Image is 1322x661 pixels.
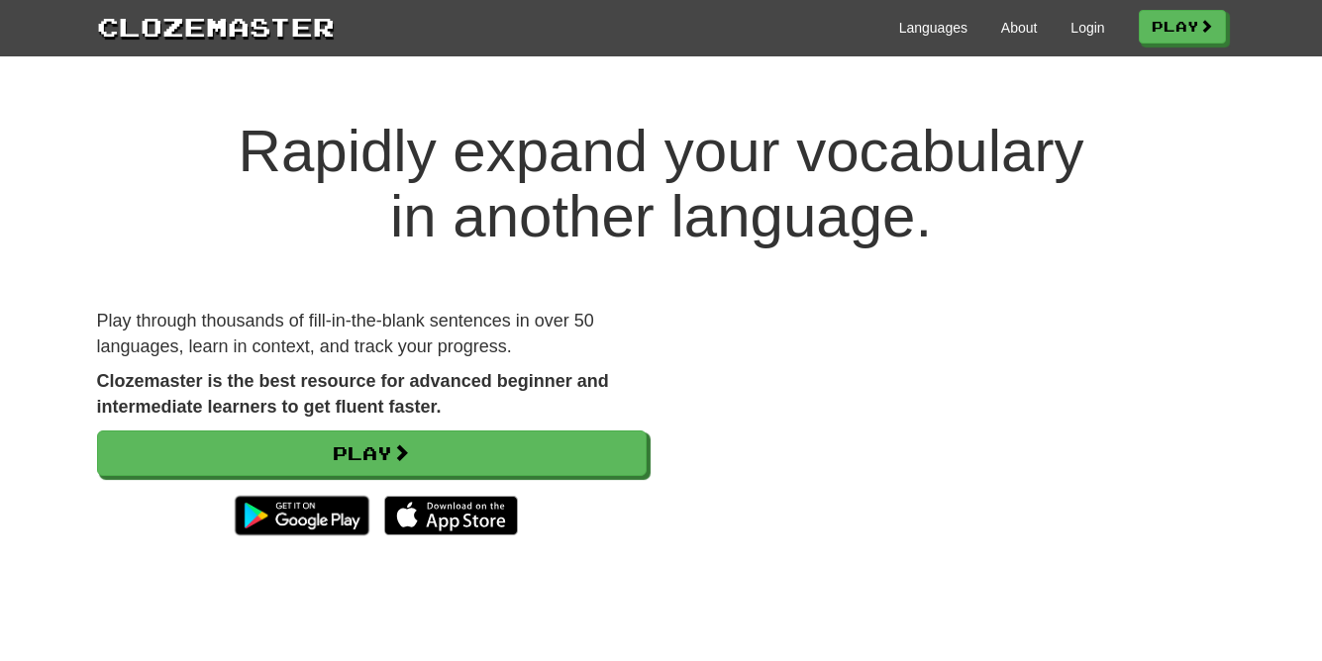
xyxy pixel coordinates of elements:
[225,486,378,545] img: Get it on Google Play
[899,18,967,38] a: Languages
[1070,18,1104,38] a: Login
[97,8,335,45] a: Clozemaster
[1139,10,1226,44] a: Play
[97,309,647,359] p: Play through thousands of fill-in-the-blank sentences in over 50 languages, learn in context, and...
[1001,18,1038,38] a: About
[97,371,609,417] strong: Clozemaster is the best resource for advanced beginner and intermediate learners to get fluent fa...
[97,430,647,476] a: Play
[384,496,518,535] img: Download_on_the_App_Store_Badge_US-UK_135x40-25178aeef6eb6b83b96f5f2d004eda3bffbb37122de64afbaef7...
